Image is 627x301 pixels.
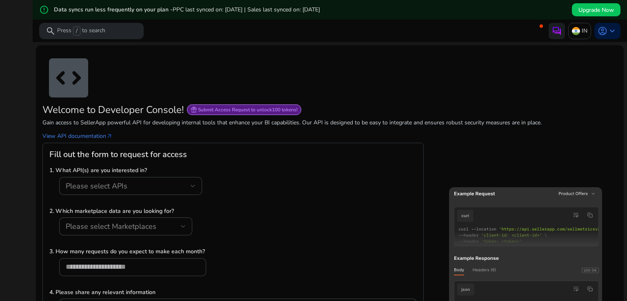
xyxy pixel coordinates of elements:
p: 1. What API(s) are you interested in? [49,166,417,175]
span: / [73,27,80,35]
span: keyboard_arrow_down [607,26,617,36]
span: Please select Marketplaces [66,221,156,231]
b: 100 tokens! [272,106,298,113]
p: Gain access to SellerApp powerful API for developing internal tools that enhance your BI capabili... [42,119,617,127]
span: Upgrade Now [578,6,614,14]
p: Press to search [57,27,105,35]
p: IN [582,24,587,38]
p: 4. Please share any relevant information [49,288,417,297]
p: 2. Which marketplace data are you looking for? [49,207,417,215]
button: Upgrade Now [572,3,620,16]
span: search [46,26,56,36]
span: arrow_outward [106,133,113,139]
a: View API documentationarrow_outward [42,132,113,140]
h3: Fill out the form to request for access [49,150,417,159]
span: Please select APIs [66,181,127,191]
p: 3. How many requests do you expect to make each month? [49,247,417,256]
span: account_circle [598,26,607,36]
span: Submit Access Request to unlock [198,106,298,113]
h2: Welcome to Developer Console! [42,104,184,116]
span: featured_seasonal_and_gifts [191,106,197,113]
img: in.svg [572,27,580,35]
mat-icon: error_outline [39,5,49,15]
h5: Data syncs run less frequently on your plan - [54,7,320,13]
span: code_blocks [42,52,95,104]
span: PPC last synced on: [DATE] | Sales last synced on: [DATE] [173,6,320,13]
